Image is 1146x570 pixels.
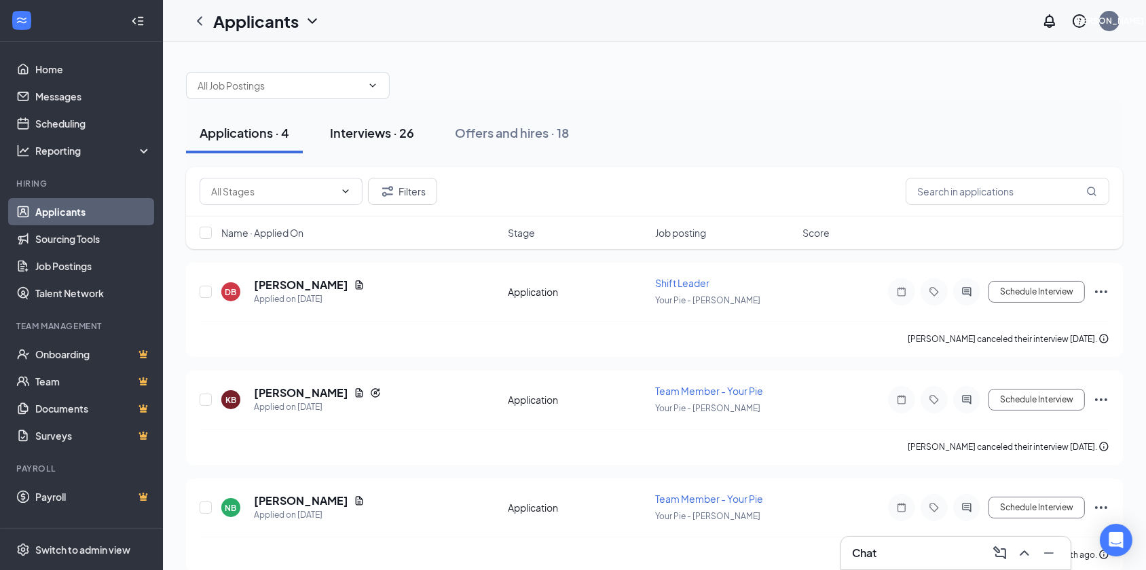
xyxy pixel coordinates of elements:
div: Switch to admin view [35,543,130,556]
div: Team Management [16,320,149,332]
svg: Settings [16,543,30,556]
a: PayrollCrown [35,483,151,510]
svg: Analysis [16,144,30,157]
div: NB [225,502,237,514]
svg: Minimize [1041,545,1057,561]
div: Hiring [16,178,149,189]
svg: ActiveChat [959,502,975,513]
svg: Tag [926,502,942,513]
div: Open Intercom Messenger [1100,524,1132,556]
div: Applied on [DATE] [254,508,365,522]
button: Schedule Interview [988,281,1085,303]
svg: ComposeMessage [992,545,1008,561]
div: KB [225,394,236,406]
div: Application [508,393,647,406]
h5: [PERSON_NAME] [254,278,348,292]
svg: ChevronLeft [191,13,208,29]
svg: ChevronDown [340,186,351,197]
div: [PERSON_NAME] [1075,15,1145,26]
a: Home [35,56,151,83]
svg: Note [893,502,910,513]
button: Minimize [1038,542,1060,564]
span: Score [802,226,830,240]
h3: Chat [852,546,876,560]
a: Scheduling [35,110,151,137]
span: Stage [508,226,535,240]
a: Applicants [35,198,151,225]
a: Sourcing Tools [35,225,151,252]
span: Name · Applied On [221,226,303,240]
svg: MagnifyingGlass [1086,186,1097,197]
div: Applied on [DATE] [254,292,365,306]
a: SurveysCrown [35,422,151,449]
span: Job posting [655,226,706,240]
h5: [PERSON_NAME] [254,493,348,508]
svg: Reapply [370,387,381,398]
svg: Ellipses [1093,284,1109,300]
div: Application [508,501,647,514]
span: Shift Leader [655,277,709,289]
svg: Collapse [131,14,145,28]
svg: ChevronUp [1016,545,1033,561]
svg: Filter [380,183,396,199]
a: DocumentsCrown [35,395,151,422]
button: ChevronUp [1014,542,1035,564]
button: Schedule Interview [988,389,1085,411]
a: TeamCrown [35,368,151,395]
h5: [PERSON_NAME] [254,385,348,400]
div: [PERSON_NAME] canceled their interview [DATE]. [908,332,1109,346]
span: Team Member - Your Pie [655,385,763,397]
a: Job Postings [35,252,151,280]
span: Your Pie - [PERSON_NAME] [655,403,760,413]
span: Team Member - Your Pie [655,493,763,505]
svg: Ellipses [1093,392,1109,408]
svg: Info [1098,441,1109,452]
span: Your Pie - [PERSON_NAME] [655,295,760,305]
svg: Note [893,394,910,405]
input: All Stages [211,184,335,199]
a: Talent Network [35,280,151,307]
svg: Note [893,286,910,297]
svg: Tag [926,286,942,297]
a: OnboardingCrown [35,341,151,368]
svg: ChevronDown [304,13,320,29]
svg: Document [354,495,365,506]
svg: Tag [926,394,942,405]
span: Your Pie - [PERSON_NAME] [655,511,760,521]
input: All Job Postings [198,78,362,93]
button: ComposeMessage [989,542,1011,564]
svg: QuestionInfo [1071,13,1088,29]
svg: Notifications [1041,13,1058,29]
svg: Ellipses [1093,499,1109,516]
svg: Document [354,387,365,398]
svg: ChevronDown [367,80,378,91]
h1: Applicants [213,9,299,33]
svg: Info [1098,549,1109,560]
div: Applications · 4 [200,124,289,141]
svg: Info [1098,333,1109,344]
div: Offers and hires · 18 [455,124,569,141]
div: Application [508,285,647,299]
div: Interviews · 26 [330,124,414,141]
div: DB [225,286,237,298]
svg: WorkstreamLogo [15,14,29,27]
a: Messages [35,83,151,110]
div: Reporting [35,144,152,157]
div: Payroll [16,463,149,474]
svg: ActiveChat [959,394,975,405]
button: Filter Filters [368,178,437,205]
svg: Document [354,280,365,290]
svg: ActiveChat [959,286,975,297]
input: Search in applications [906,178,1109,205]
div: Applied on [DATE] [254,400,381,414]
button: Schedule Interview [988,497,1085,518]
div: [PERSON_NAME] canceled their interview [DATE]. [908,440,1109,454]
